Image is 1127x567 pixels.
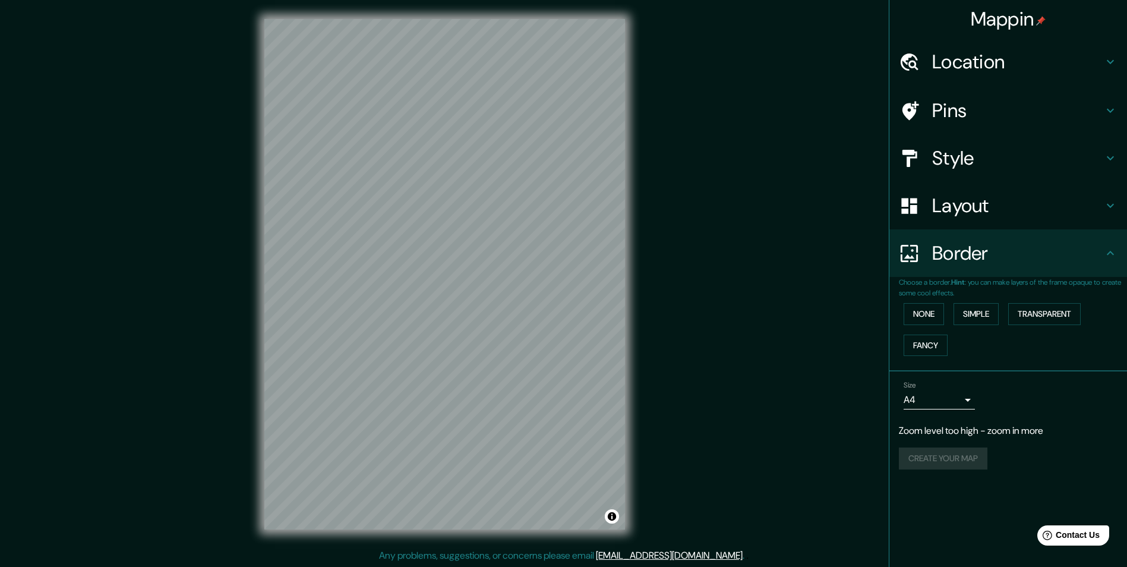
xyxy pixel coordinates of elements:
button: Fancy [904,335,948,357]
h4: Layout [932,194,1103,218]
div: Location [889,38,1127,86]
button: Transparent [1008,303,1081,325]
p: Zoom level too high - zoom in more [899,424,1117,438]
h4: Border [932,241,1103,265]
a: [EMAIL_ADDRESS][DOMAIN_NAME] [596,549,743,562]
h4: Pins [932,99,1103,122]
p: Any problems, suggestions, or concerns please email . [379,549,744,563]
h4: Location [932,50,1103,74]
div: Layout [889,182,1127,229]
div: . [746,549,749,563]
div: A4 [904,390,975,409]
h4: Style [932,146,1103,170]
img: pin-icon.png [1036,16,1046,26]
h4: Mappin [971,7,1046,31]
button: None [904,303,944,325]
div: Style [889,134,1127,182]
p: Choose a border. : you can make layers of the frame opaque to create some cool effects. [899,277,1127,298]
button: Toggle attribution [605,509,619,524]
b: Hint [951,278,965,287]
button: Simple [954,303,999,325]
iframe: Help widget launcher [1021,521,1114,554]
div: Pins [889,87,1127,134]
div: . [744,549,746,563]
div: Border [889,229,1127,277]
canvas: Map [264,19,625,530]
label: Size [904,380,916,390]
